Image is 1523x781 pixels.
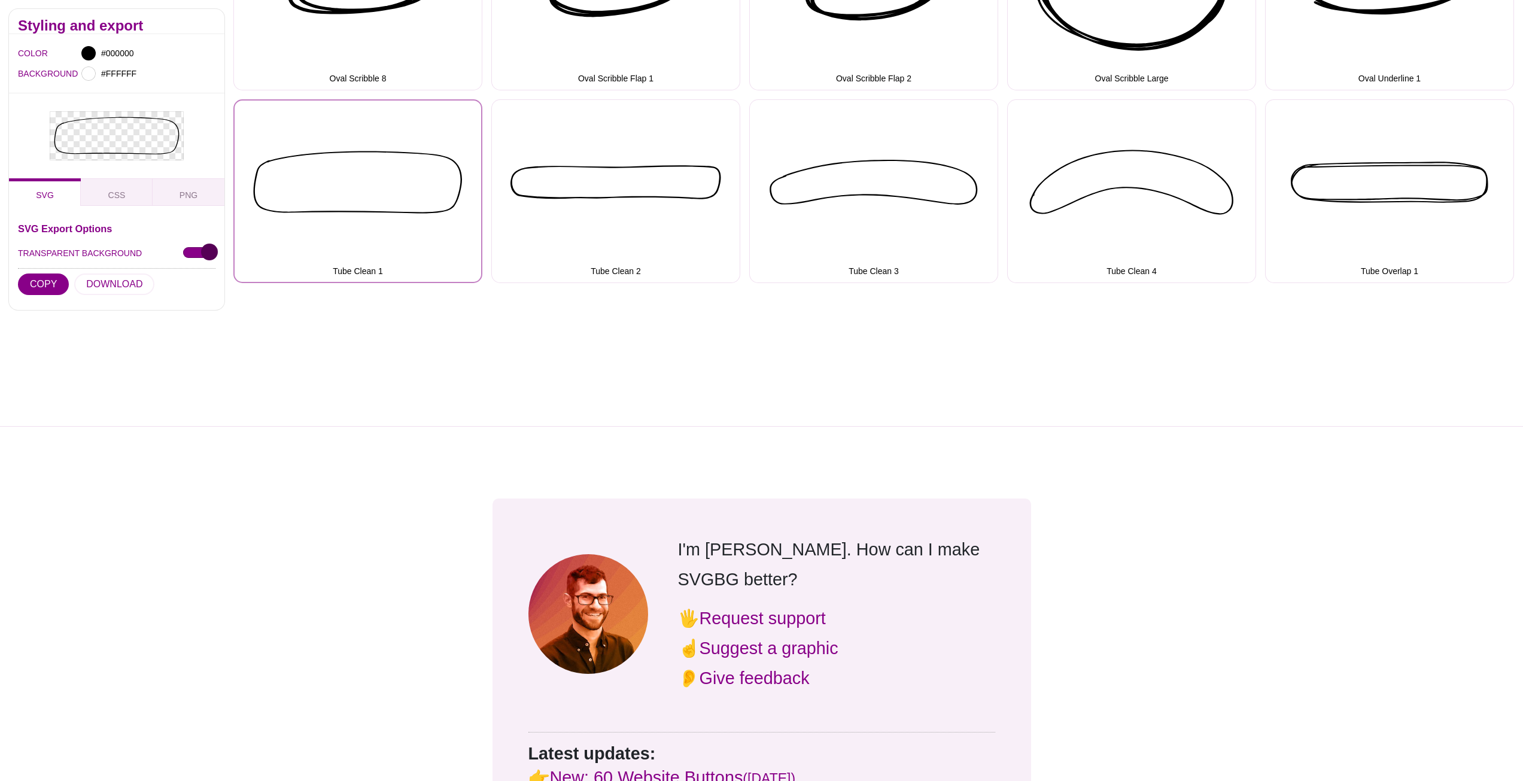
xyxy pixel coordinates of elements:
label: TRANSPARENT BACKGROUND [18,245,142,261]
button: Tube Clean 2 [491,99,740,283]
button: Tube Clean 3 [749,99,998,283]
p: 🖐 [678,603,995,633]
h3: SVG Export Options [18,224,215,233]
button: Tube Clean 4 [1007,99,1256,283]
a: Request support [700,609,826,628]
p: I'm [PERSON_NAME]. How can I make SVGBG better? [678,534,995,594]
label: BACKGROUND [18,66,33,81]
label: COLOR [18,45,33,61]
button: PNG [153,178,224,206]
a: Suggest a graphic [700,639,838,658]
button: Tube Clean 1 [233,99,482,283]
p: 👂 [678,663,995,693]
button: Tube Overlap 1 [1265,99,1514,283]
button: DOWNLOAD [74,273,154,295]
span: CSS [108,190,126,200]
span: PNG [180,190,197,200]
strong: Latest updates: [528,744,656,763]
p: ☝ [678,633,995,663]
a: Give feedback [700,668,810,688]
img: Matt Visiwig Headshot [528,554,648,674]
button: COPY [18,273,69,295]
button: CSS [81,178,153,206]
h2: Styling and export [18,21,215,31]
